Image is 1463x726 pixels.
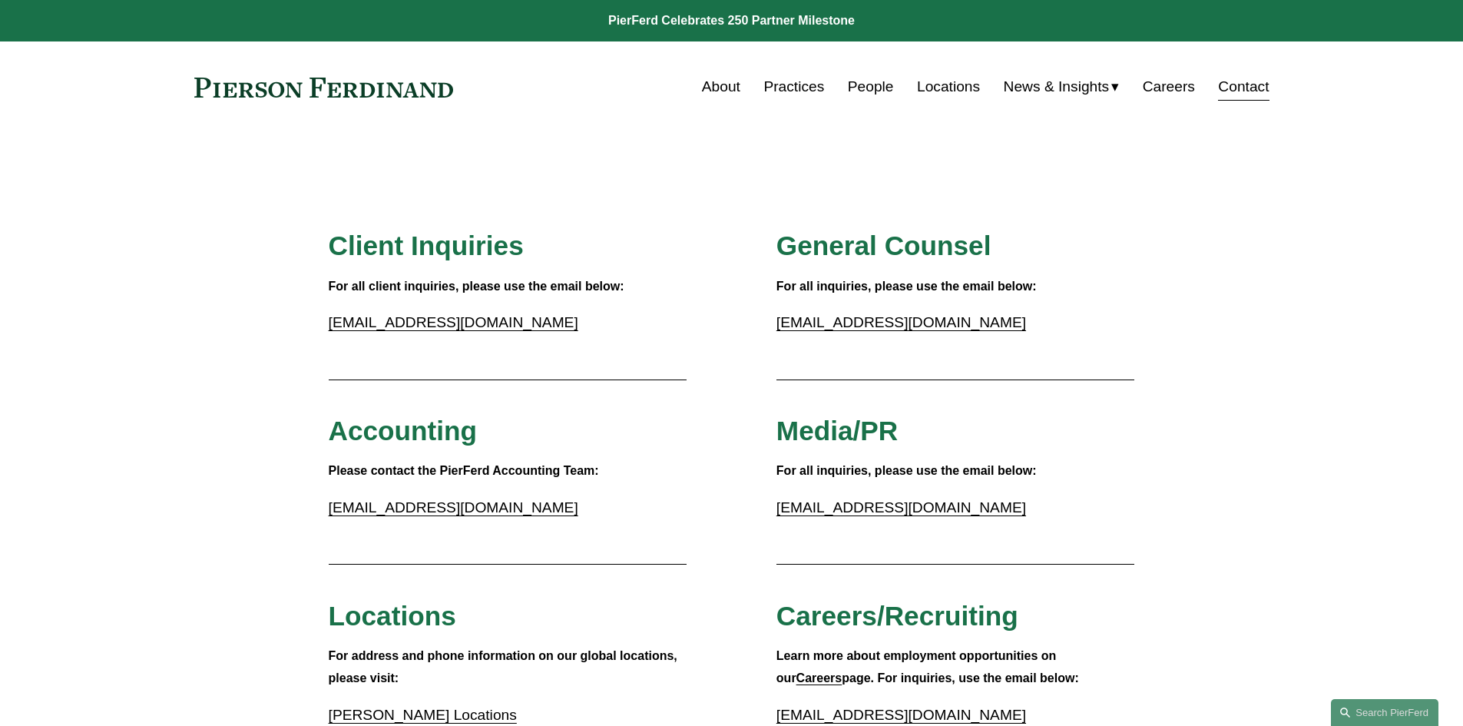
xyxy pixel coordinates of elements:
[776,499,1026,515] a: [EMAIL_ADDRESS][DOMAIN_NAME]
[329,230,524,260] span: Client Inquiries
[842,671,1079,685] strong: page. For inquiries, use the email below:
[776,230,991,260] span: General Counsel
[1143,72,1195,101] a: Careers
[329,416,478,446] span: Accounting
[329,499,578,515] a: [EMAIL_ADDRESS][DOMAIN_NAME]
[776,416,898,446] span: Media/PR
[776,280,1037,293] strong: For all inquiries, please use the email below:
[776,314,1026,330] a: [EMAIL_ADDRESS][DOMAIN_NAME]
[796,671,842,685] a: Careers
[329,464,599,477] strong: Please contact the PierFerd Accounting Team:
[1004,74,1110,101] span: News & Insights
[329,707,517,723] a: [PERSON_NAME] Locations
[1218,72,1269,101] a: Contact
[329,601,456,631] span: Locations
[329,314,578,330] a: [EMAIL_ADDRESS][DOMAIN_NAME]
[776,649,1060,685] strong: Learn more about employment opportunities on our
[1331,699,1438,726] a: Search this site
[917,72,980,101] a: Locations
[776,601,1018,631] span: Careers/Recruiting
[763,72,824,101] a: Practices
[329,280,624,293] strong: For all client inquiries, please use the email below:
[848,72,894,101] a: People
[776,707,1026,723] a: [EMAIL_ADDRESS][DOMAIN_NAME]
[702,72,740,101] a: About
[1004,72,1120,101] a: folder dropdown
[329,649,681,685] strong: For address and phone information on our global locations, please visit:
[776,464,1037,477] strong: For all inquiries, please use the email below:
